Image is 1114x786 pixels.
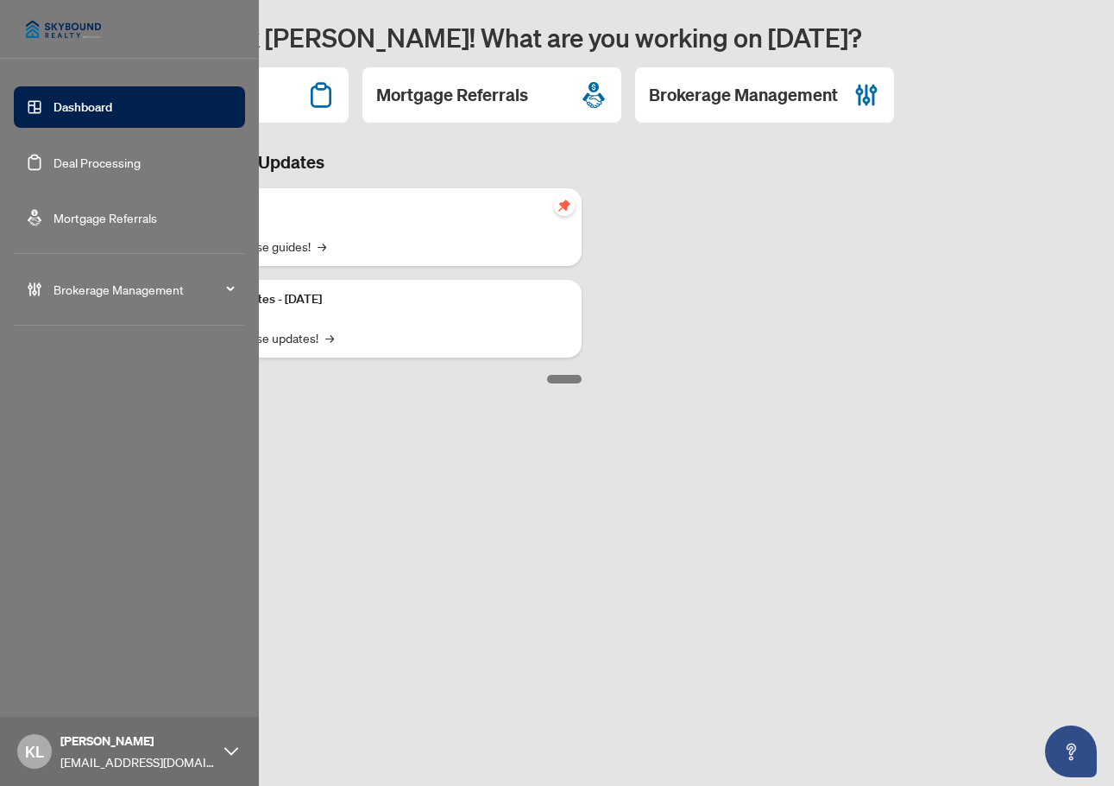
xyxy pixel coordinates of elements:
span: [PERSON_NAME] [60,732,216,751]
h2: Brokerage Management [649,83,838,107]
button: Open asap [1045,726,1097,777]
h1: Welcome back [PERSON_NAME]! What are you working on [DATE]? [90,21,1093,54]
h2: Mortgage Referrals [376,83,528,107]
p: Self-Help [181,199,568,218]
span: Brokerage Management [53,280,233,299]
span: → [325,328,334,347]
h3: Brokerage & Industry Updates [90,150,582,174]
span: pushpin [554,195,575,216]
a: Mortgage Referrals [53,210,157,225]
a: Dashboard [53,99,112,115]
img: logo [14,9,113,50]
p: Platform Updates - [DATE] [181,290,568,309]
span: KL [25,739,44,764]
span: [EMAIL_ADDRESS][DOMAIN_NAME] [60,752,216,771]
span: → [318,237,326,256]
a: Deal Processing [53,155,141,170]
